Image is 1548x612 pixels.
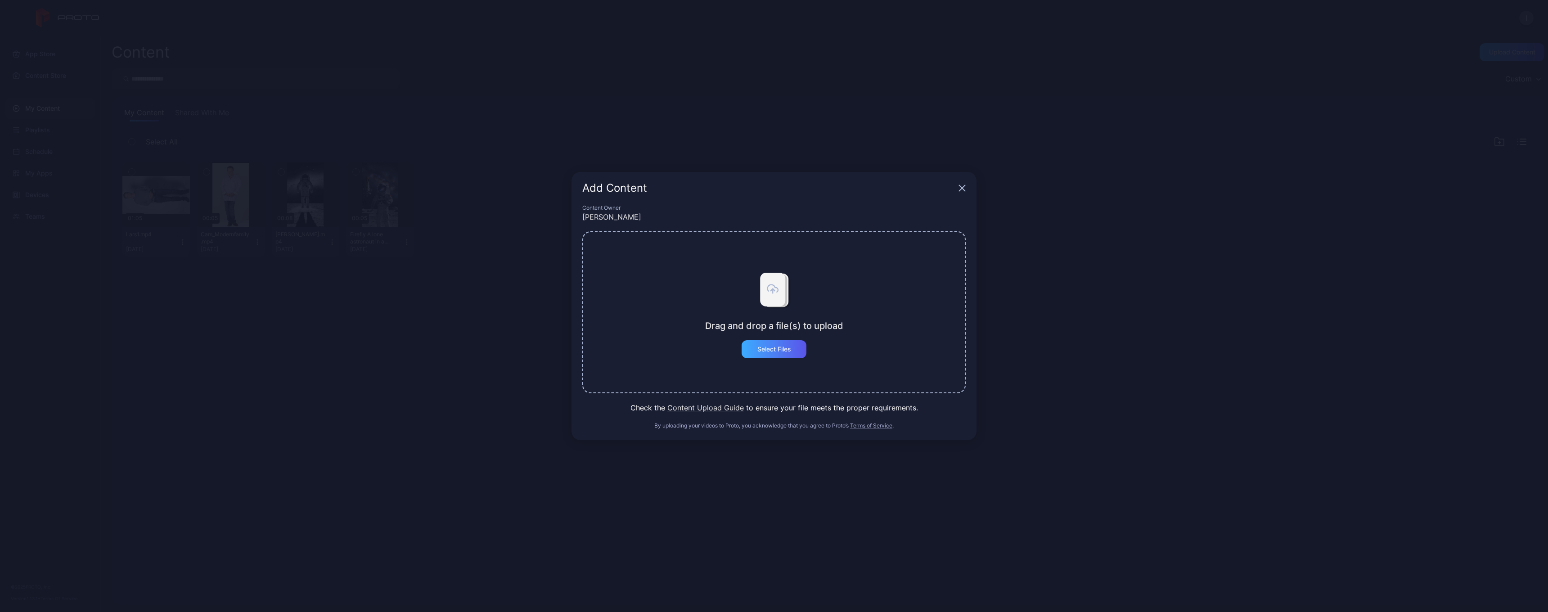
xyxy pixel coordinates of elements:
button: Content Upload Guide [667,402,744,413]
button: Terms of Service [850,422,892,429]
div: Select Files [757,346,791,353]
div: By uploading your videos to Proto, you acknowledge that you agree to Proto’s . [582,422,966,429]
div: [PERSON_NAME] [582,211,966,222]
div: Content Owner [582,204,966,211]
div: Drag and drop a file(s) to upload [705,320,843,331]
div: Check the to ensure your file meets the proper requirements. [582,402,966,413]
button: Select Files [742,340,806,358]
div: Add Content [582,183,955,193]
